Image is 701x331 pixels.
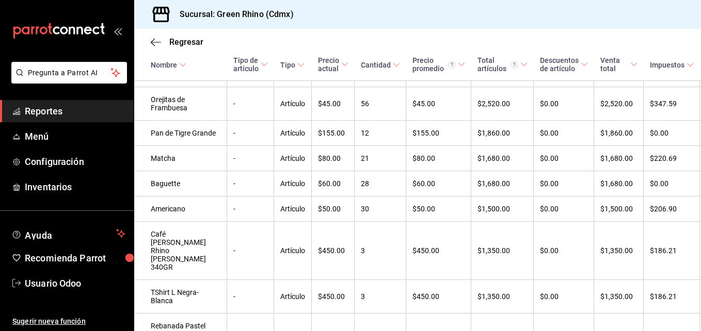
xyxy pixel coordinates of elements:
td: $0.00 [644,171,700,196]
div: Nombre [151,61,177,69]
td: - [227,196,274,222]
td: Artículo [274,196,312,222]
h3: Sucursal: Green Rhino (Cdmx) [171,8,294,21]
td: $2,520.00 [471,87,534,121]
td: Artículo [274,280,312,313]
div: Precio actual [318,56,339,73]
td: Americano [134,196,227,222]
td: Artículo [274,87,312,121]
div: Precio promedio [412,56,456,73]
td: $450.00 [406,222,471,280]
span: Usuario Odoo [25,276,125,290]
button: Pregunta a Parrot AI [11,62,127,84]
td: $155.00 [406,121,471,146]
span: Configuración [25,155,125,169]
div: Venta total [600,56,628,73]
span: Pregunta a Parrot AI [28,68,111,78]
div: Cantidad [361,61,391,69]
span: Menú [25,129,125,143]
td: Artículo [274,222,312,280]
span: Impuestos [650,61,694,69]
div: Tipo [280,61,295,69]
span: Total artículos [477,56,528,73]
td: $206.90 [644,196,700,222]
td: $80.00 [312,146,355,171]
td: - [227,146,274,171]
td: $50.00 [312,196,355,222]
td: $0.00 [534,280,594,313]
span: Regresar [169,37,203,47]
div: Total artículos [477,56,518,73]
span: Tipo [280,61,305,69]
svg: El total artículos considera cambios de precios en los artículos así como costos adicionales por ... [511,61,518,69]
td: Baguette [134,171,227,196]
td: $0.00 [534,87,594,121]
td: $1,350.00 [471,280,534,313]
td: 56 [355,87,406,121]
td: Artículo [274,171,312,196]
td: $0.00 [534,146,594,171]
td: $1,500.00 [471,196,534,222]
td: $1,350.00 [471,222,534,280]
td: Artículo [274,121,312,146]
td: $1,680.00 [471,171,534,196]
td: $0.00 [644,121,700,146]
td: $186.21 [644,222,700,280]
span: Reportes [25,104,125,118]
td: - [227,87,274,121]
td: $186.21 [644,280,700,313]
td: $0.00 [534,171,594,196]
td: - [227,171,274,196]
div: Descuentos de artículo [540,56,579,73]
td: 12 [355,121,406,146]
td: $450.00 [406,280,471,313]
td: $80.00 [406,146,471,171]
button: Regresar [151,37,203,47]
td: - [227,121,274,146]
td: $1,680.00 [471,146,534,171]
td: 30 [355,196,406,222]
div: Tipo de artículo [233,56,259,73]
svg: Precio promedio = Total artículos / cantidad [448,61,456,69]
td: Artículo [274,146,312,171]
td: 28 [355,171,406,196]
span: Descuentos de artículo [540,56,588,73]
div: Impuestos [650,61,684,69]
td: $1,680.00 [594,146,644,171]
td: $220.69 [644,146,700,171]
span: Precio actual [318,56,348,73]
span: Sugerir nueva función [12,316,125,327]
td: 3 [355,280,406,313]
td: $60.00 [312,171,355,196]
td: 21 [355,146,406,171]
td: $1,500.00 [594,196,644,222]
span: Cantidad [361,61,400,69]
td: $0.00 [534,222,594,280]
a: Pregunta a Parrot AI [7,75,127,86]
td: $1,350.00 [594,222,644,280]
td: $0.00 [534,196,594,222]
td: $1,860.00 [594,121,644,146]
td: - [227,280,274,313]
td: 3 [355,222,406,280]
td: $155.00 [312,121,355,146]
td: $45.00 [312,87,355,121]
td: $60.00 [406,171,471,196]
td: - [227,222,274,280]
td: $2,520.00 [594,87,644,121]
td: $1,350.00 [594,280,644,313]
span: Venta total [600,56,638,73]
span: Ayuda [25,227,112,240]
td: $347.59 [644,87,700,121]
td: $45.00 [406,87,471,121]
span: Precio promedio [412,56,465,73]
span: Recomienda Parrot [25,251,125,265]
td: Café [PERSON_NAME] Rhino [PERSON_NAME] 340GR [134,222,227,280]
td: $450.00 [312,222,355,280]
span: Tipo de artículo [233,56,268,73]
td: Orejitas de Frambuesa [134,87,227,121]
td: TShirt L Negra-Blanca [134,280,227,313]
span: Nombre [151,61,186,69]
td: $1,680.00 [594,171,644,196]
button: open_drawer_menu [114,27,122,35]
